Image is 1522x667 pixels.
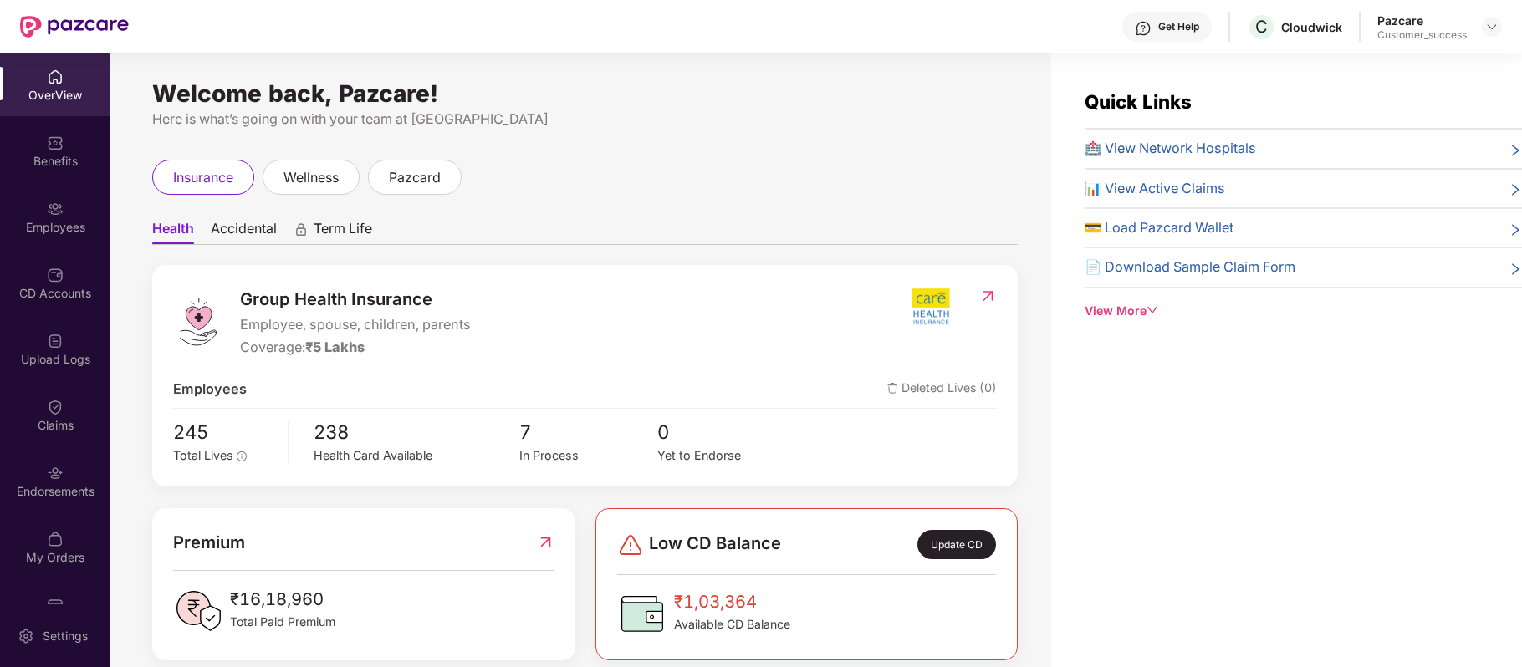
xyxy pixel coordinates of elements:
[649,530,781,559] span: Low CD Balance
[38,628,93,644] div: Settings
[657,446,794,466] div: Yet to Endorse
[237,451,247,461] span: info-circle
[1085,178,1225,199] span: 📊 View Active Claims
[1509,260,1522,277] span: right
[47,135,64,151] img: svg+xml;base64,PHN2ZyBpZD0iQmVuZWZpdHMiIHhtbG5zPSJodHRwOi8vd3d3LnczLm9yZy8yMDAwL3N2ZyIgd2lkdGg9Ij...
[152,109,1018,130] div: Here is what’s going on with your team at [GEOGRAPHIC_DATA]
[230,586,335,613] span: ₹16,18,960
[47,267,64,283] img: svg+xml;base64,PHN2ZyBpZD0iQ0RfQWNjb3VudHMiIGRhdGEtbmFtZT0iQ0QgQWNjb3VudHMiIHhtbG5zPSJodHRwOi8vd3...
[314,446,519,466] div: Health Card Available
[240,337,471,358] div: Coverage:
[900,286,963,328] img: insurerIcon
[20,16,129,38] img: New Pazcare Logo
[18,628,34,644] img: svg+xml;base64,PHN2ZyBpZD0iU2V0dGluZy0yMHgyMCIgeG1sbnM9Imh0dHA6Ly93d3cudzMub3JnLzIwMDAvc3ZnIiB3aW...
[1485,20,1499,33] img: svg+xml;base64,PHN2ZyBpZD0iRHJvcGRvd24tMzJ4MzIiIHhtbG5zPSJodHRwOi8vd3d3LnczLm9yZy8yMDAwL3N2ZyIgd2...
[537,529,554,556] img: RedirectIcon
[674,588,790,615] span: ₹1,03,364
[314,417,519,446] span: 238
[240,286,471,313] span: Group Health Insurance
[519,417,656,446] span: 7
[47,399,64,415] img: svg+xml;base64,PHN2ZyBpZD0iQ2xhaW0iIHhtbG5zPSJodHRwOi8vd3d3LnczLm9yZy8yMDAwL3N2ZyIgd2lkdGg9IjIwIi...
[1085,138,1256,159] span: 🏥 View Network Hospitals
[173,417,276,446] span: 245
[674,615,790,634] span: Available CD Balance
[173,167,233,188] span: insurance
[1255,17,1268,37] span: C
[173,297,223,347] img: logo
[519,446,656,466] div: In Process
[173,586,223,636] img: PaidPremiumIcon
[47,201,64,217] img: svg+xml;base64,PHN2ZyBpZD0iRW1wbG95ZWVzIiB4bWxucz0iaHR0cDovL3d3dy53My5vcmcvMjAwMC9zdmciIHdpZHRoPS...
[283,167,339,188] span: wellness
[657,417,794,446] span: 0
[1281,19,1342,35] div: Cloudwick
[173,529,245,556] span: Premium
[1135,20,1152,37] img: svg+xml;base64,PHN2ZyBpZD0iSGVscC0zMngzMiIgeG1sbnM9Imh0dHA6Ly93d3cudzMub3JnLzIwMDAvc3ZnIiB3aWR0aD...
[1509,141,1522,159] span: right
[1085,302,1522,320] div: View More
[1377,28,1467,42] div: Customer_success
[979,288,997,304] img: RedirectIcon
[230,613,335,631] span: Total Paid Premium
[1085,90,1192,113] span: Quick Links
[1085,217,1233,238] span: 💳 Load Pazcard Wallet
[211,220,277,244] span: Accidental
[917,530,997,559] div: Update CD
[152,220,194,244] span: Health
[47,597,64,614] img: svg+xml;base64,PHN2ZyBpZD0iUGF6Y2FyZCIgeG1sbnM9Imh0dHA6Ly93d3cudzMub3JnLzIwMDAvc3ZnIiB3aWR0aD0iMj...
[47,69,64,85] img: svg+xml;base64,PHN2ZyBpZD0iSG9tZSIgeG1sbnM9Imh0dHA6Ly93d3cudzMub3JnLzIwMDAvc3ZnIiB3aWR0aD0iMjAiIG...
[887,379,997,400] span: Deleted Lives (0)
[389,167,441,188] span: pazcard
[173,379,247,400] span: Employees
[1085,257,1295,277] span: 📄 Download Sample Claim Form
[47,333,64,349] img: svg+xml;base64,PHN2ZyBpZD0iVXBsb2FkX0xvZ3MiIGRhdGEtbmFtZT0iVXBsb2FkIExvZ3MiIHhtbG5zPSJodHRwOi8vd3...
[47,465,64,481] img: svg+xml;base64,PHN2ZyBpZD0iRW5kb3JzZW1lbnRzIiB4bWxucz0iaHR0cDovL3d3dy53My5vcmcvMjAwMC9zdmciIHdpZH...
[152,87,1018,100] div: Welcome back, Pazcare!
[294,221,309,237] div: animation
[240,314,471,335] span: Employee, spouse, children, parents
[47,531,64,547] img: svg+xml;base64,PHN2ZyBpZD0iTXlfT3JkZXJzIiBkYXRhLW5hbWU9Ik15IE9yZGVycyIgeG1sbnM9Imh0dHA6Ly93d3cudz...
[314,220,372,244] span: Term Life
[1158,20,1199,33] div: Get Help
[305,339,365,355] span: ₹5 Lakhs
[887,383,898,394] img: deleteIcon
[617,532,644,558] img: svg+xml;base64,PHN2ZyBpZD0iRGFuZ2VyLTMyeDMyIiB4bWxucz0iaHR0cDovL3d3dy53My5vcmcvMjAwMC9zdmciIHdpZH...
[1509,221,1522,238] span: right
[1377,13,1467,28] div: Pazcare
[1509,181,1522,199] span: right
[173,448,233,462] span: Total Lives
[1147,304,1158,316] span: down
[617,588,667,639] img: CDBalanceIcon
